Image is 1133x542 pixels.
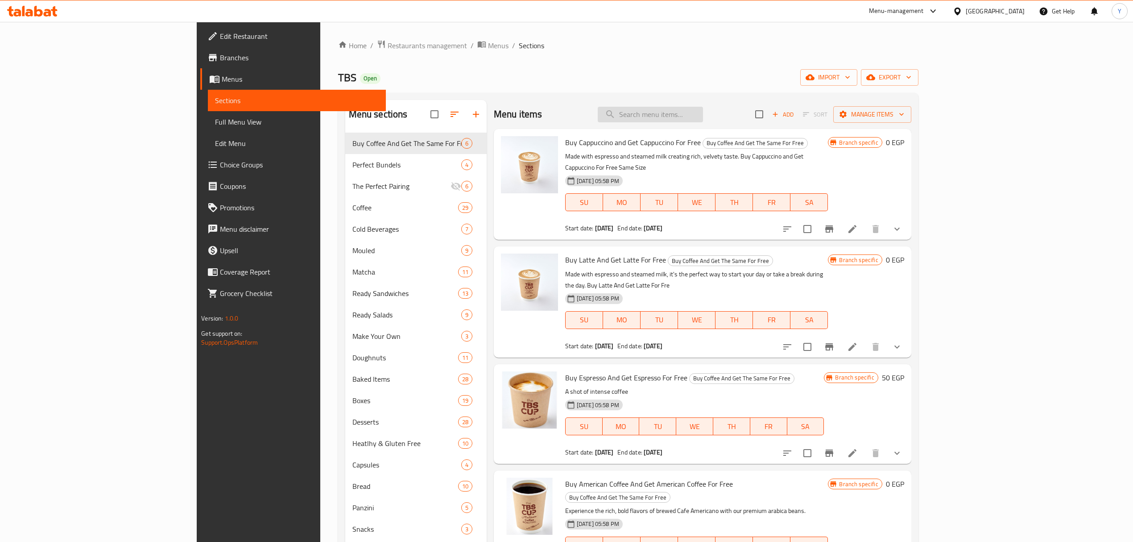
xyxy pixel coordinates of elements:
p: Made with espresso and steamed milk creating rich, velvety taste. Buy Cappuccino and Get Cappucci... [565,151,828,173]
button: Manage items [833,106,911,123]
span: Capsules [352,459,461,470]
span: 4 [462,161,472,169]
a: Choice Groups [200,154,386,175]
img: Buy Cappuccino and Get Cappuccino For Free [501,136,558,193]
button: sort-choices [777,336,798,358]
button: delete [865,442,886,464]
b: [DATE] [595,446,614,458]
span: Manage items [840,109,904,120]
span: WE [682,313,712,326]
span: MO [606,420,636,433]
div: items [461,459,472,470]
button: WE [676,417,713,435]
button: Add [769,108,797,121]
span: [DATE] 05:58 PM [573,177,623,185]
span: Menus [222,74,379,84]
svg: Show Choices [892,342,902,352]
button: Branch-specific-item [819,336,840,358]
span: Boxes [352,395,458,406]
a: Edit Menu [208,133,386,154]
div: Ready Salads9 [345,304,487,325]
div: Panzini5 [345,497,487,518]
div: Heatlhy & Gluten Free [352,438,458,449]
button: SU [565,193,603,211]
a: Edit menu item [847,224,858,234]
div: items [461,331,472,342]
span: 10 [459,482,472,491]
div: Buy Coffee And Get The Same For Free [703,138,808,149]
span: WE [682,196,712,209]
span: Coverage Report [220,267,379,277]
span: MO [607,196,637,209]
span: Sections [215,95,379,106]
div: The Perfect Pairing6 [345,175,487,197]
span: Branches [220,52,379,63]
a: Grocery Checklist [200,283,386,304]
span: 6 [462,182,472,191]
div: Buy Coffee And Get The Same For Free [565,492,670,503]
span: Bread [352,481,458,492]
a: Menu disclaimer [200,218,386,240]
span: SA [794,313,824,326]
span: Restaurants management [388,40,467,51]
div: items [461,224,472,234]
button: SA [787,417,824,435]
div: Mouled9 [345,240,487,261]
a: Branches [200,47,386,68]
span: End date: [617,222,642,234]
button: TU [641,311,678,329]
button: TH [715,311,753,329]
button: show more [886,336,908,358]
button: SU [565,311,603,329]
span: Cold Beverages [352,224,461,234]
span: Panzini [352,502,461,513]
button: sort-choices [777,442,798,464]
span: Add [771,109,795,120]
div: items [458,395,472,406]
span: 10 [459,439,472,448]
span: 9 [462,246,472,255]
div: items [458,267,472,277]
span: Version: [201,313,223,324]
button: FR [753,193,790,211]
div: items [458,438,472,449]
span: 28 [459,418,472,426]
a: Menus [200,68,386,90]
span: export [868,72,911,83]
nav: breadcrumb [338,40,918,51]
button: TH [715,193,753,211]
div: Baked Items [352,374,458,384]
img: Buy Espresso And Get Espresso For Free [501,371,558,429]
span: Branch specific [835,138,881,147]
div: Doughnuts [352,352,458,363]
b: [DATE] [595,222,614,234]
button: Add section [465,104,487,125]
a: Upsell [200,240,386,261]
span: [DATE] 05:58 PM [573,401,623,409]
div: Desserts28 [345,411,487,433]
span: Promotions [220,202,379,213]
span: 3 [462,525,472,534]
span: Choice Groups [220,159,379,170]
div: The Perfect Pairing [352,181,451,192]
span: FR [757,196,787,209]
div: Snacks [352,524,461,534]
img: Buy Latte And Get Latte For Free [501,254,558,311]
a: Restaurants management [377,40,467,51]
button: Branch-specific-item [819,442,840,464]
span: Mouled [352,245,461,256]
svg: Show Choices [892,224,902,234]
span: TH [719,196,749,209]
a: Coverage Report [200,261,386,283]
input: search [598,107,703,122]
div: Bread10 [345,475,487,497]
span: Start date: [565,446,594,458]
div: Snacks3 [345,518,487,540]
span: Ready Salads [352,309,461,320]
button: SA [790,193,828,211]
div: items [461,524,472,534]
